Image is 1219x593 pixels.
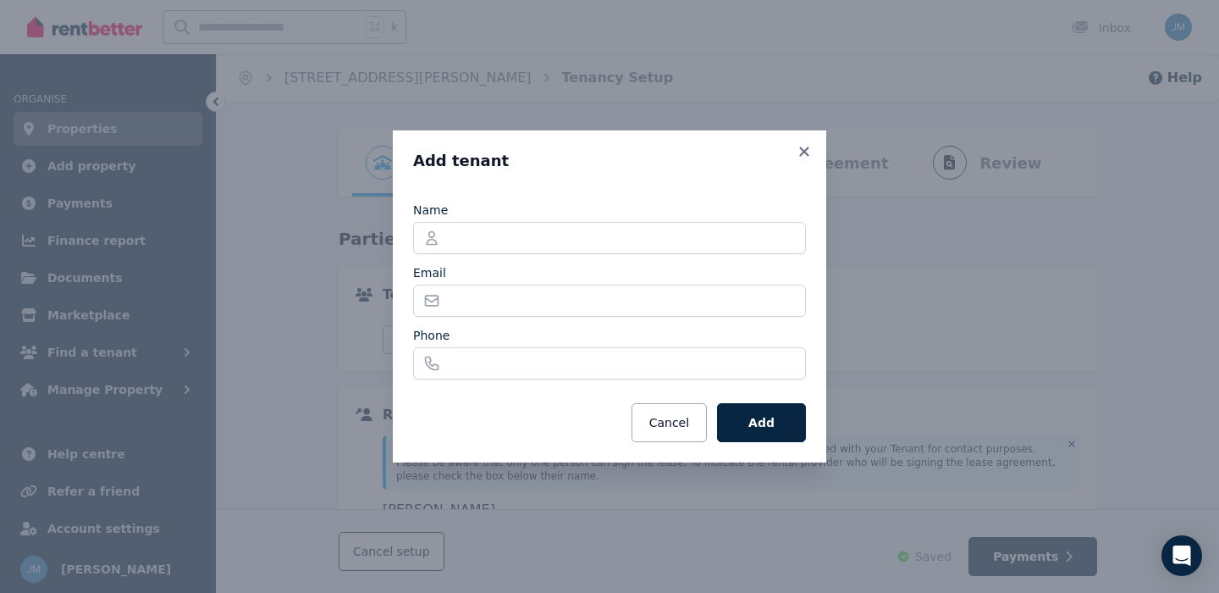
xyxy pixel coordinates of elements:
label: Name [413,202,448,219]
label: Phone [413,327,450,344]
h3: Add tenant [413,151,806,171]
button: Cancel [632,403,707,442]
label: Email [413,264,446,281]
button: Add [717,403,806,442]
div: Open Intercom Messenger [1161,535,1202,576]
